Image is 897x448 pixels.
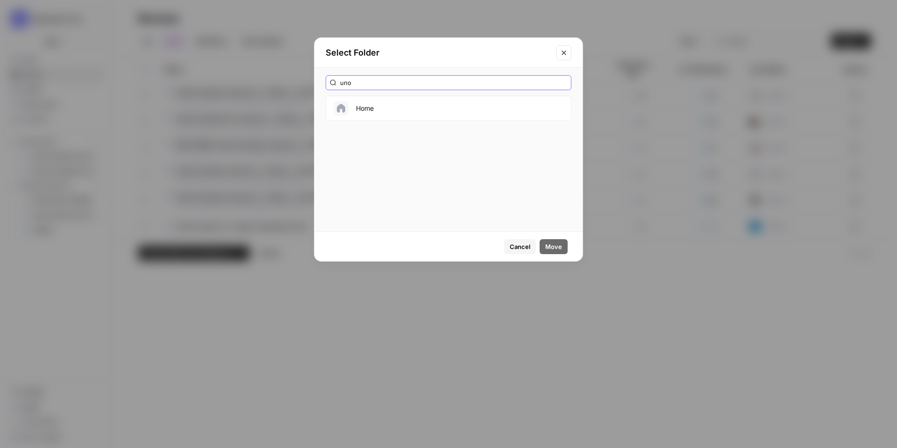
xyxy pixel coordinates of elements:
[540,239,568,254] button: Move
[326,46,551,59] h2: Select Folder
[545,242,562,251] span: Move
[340,78,567,87] input: Search Folders
[510,242,530,251] span: Cancel
[326,96,571,121] button: Home
[504,239,536,254] button: Cancel
[556,45,571,60] button: Close modal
